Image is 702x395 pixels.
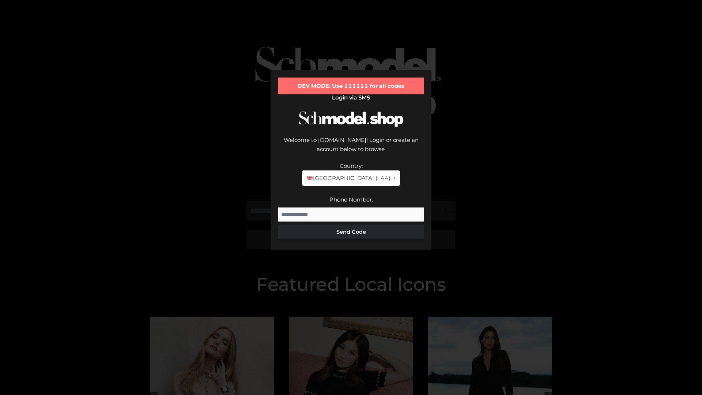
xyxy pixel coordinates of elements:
img: Schmodel Logo [296,105,406,133]
button: Send Code [278,225,424,239]
span: [GEOGRAPHIC_DATA] (+44) [306,173,390,183]
img: 🇬🇧 [307,175,313,181]
div: Welcome to [DOMAIN_NAME]! Login or create an account below to browse. [278,135,424,161]
h2: Login via SMS [278,94,424,101]
div: DEV MODE: Use 111111 for all codes [278,78,424,94]
label: Phone Number: [329,196,373,203]
label: Country: [340,162,363,169]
